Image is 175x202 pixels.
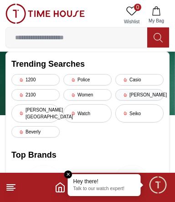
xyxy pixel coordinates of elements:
div: 2100 [11,89,60,101]
a: Home [55,182,66,193]
span: Wishlist [120,18,143,25]
p: Talk to our watch expert! [73,186,135,192]
div: [PERSON_NAME][GEOGRAPHIC_DATA] [11,104,60,122]
div: Police [63,74,112,85]
div: Watch [63,104,112,122]
img: Carlton [26,165,62,202]
img: ... [5,4,85,24]
div: Beverly [11,126,60,138]
button: My Bag [143,4,170,27]
div: Hey there! [73,178,135,185]
span: 0 [134,4,141,11]
div: 1200 [11,74,60,85]
h2: Trending Searches [11,58,164,70]
span: My Bag [145,17,168,24]
em: Close tooltip [64,170,72,179]
img: Astro [113,165,150,202]
h2: Top Brands [11,149,164,161]
div: Chat Widget [148,175,168,195]
div: Casio [115,74,164,85]
div: Seiko [115,104,164,122]
a: 0Wishlist [120,4,143,27]
div: [PERSON_NAME] [115,89,164,101]
div: Women [63,89,112,101]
